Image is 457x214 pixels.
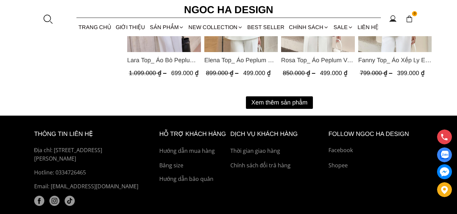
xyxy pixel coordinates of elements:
button: Xem thêm sản phẩm [246,96,313,109]
div: SẢN PHẨM [147,18,186,36]
a: TRANG CHỦ [76,18,114,36]
span: Elena Top_ Áo Peplum Cổ Nhún Màu Trắng A1066 [204,55,278,65]
h6: Dịch vụ khách hàng [230,129,325,139]
img: Display image [440,151,449,159]
img: instagram [49,196,60,206]
a: Display image [437,147,452,162]
span: Lara Top_ Áo Bò Peplum Vạt Chép Đính Cúc Mix Cổ Trắng A1058 [127,55,201,65]
span: 499.000 ₫ [320,70,347,76]
a: Link to Lara Top_ Áo Bò Peplum Vạt Chép Đính Cúc Mix Cổ Trắng A1058 [127,55,201,65]
a: messenger [437,164,452,179]
span: Fanny Top_ Áo Xếp Ly Eo Sát Nách Màu Bee A1068 [358,55,432,65]
a: Link to Rosa Top_ Áo Peplum Vai Lệch Xếp Ly Màu Đỏ A1064 [281,55,355,65]
span: 399.000 ₫ [397,70,424,76]
a: Ngoc Ha Design [178,2,279,18]
p: Email: [EMAIL_ADDRESS][DOMAIN_NAME] [34,182,144,191]
a: Hướng dẫn mua hàng [159,147,227,156]
img: img-CART-ICON-ksit0nf1 [406,15,413,23]
span: 850.000 ₫ [283,70,317,76]
a: facebook (1) [34,196,44,206]
a: NEW COLLECTION [186,18,245,36]
div: Chính sách [287,18,331,36]
a: Bảng size [159,161,227,170]
a: GIỚI THIỆU [114,18,147,36]
span: Rosa Top_ Áo Peplum Vai Lệch Xếp Ly Màu Đỏ A1064 [281,55,355,65]
a: BEST SELLER [245,18,287,36]
span: 899.000 ₫ [206,70,240,76]
a: Link to Elena Top_ Áo Peplum Cổ Nhún Màu Trắng A1066 [204,55,278,65]
h6: hỗ trợ khách hàng [159,129,227,139]
a: Shopee [328,161,423,170]
h6: thông tin liên hệ [34,129,144,139]
span: 499.000 ₫ [243,70,270,76]
a: SALE [331,18,355,36]
span: 699.000 ₫ [171,70,199,76]
a: Facebook [328,146,423,155]
a: Hướng dẫn bảo quản [159,175,227,184]
a: Hotline: 0334726465 [34,168,144,177]
a: LIÊN HỆ [355,18,381,36]
a: tiktok [65,196,75,206]
span: 799.000 ₫ [360,70,394,76]
a: Chính sách đổi trả hàng [230,161,325,170]
span: 0 [412,11,417,17]
span: 1.099.000 ₫ [129,70,168,76]
a: Link to Fanny Top_ Áo Xếp Ly Eo Sát Nách Màu Bee A1068 [358,55,432,65]
a: Thời gian giao hàng [230,147,325,156]
p: Địa chỉ: [STREET_ADDRESS][PERSON_NAME] [34,146,144,163]
h6: Follow ngoc ha Design [328,129,423,139]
